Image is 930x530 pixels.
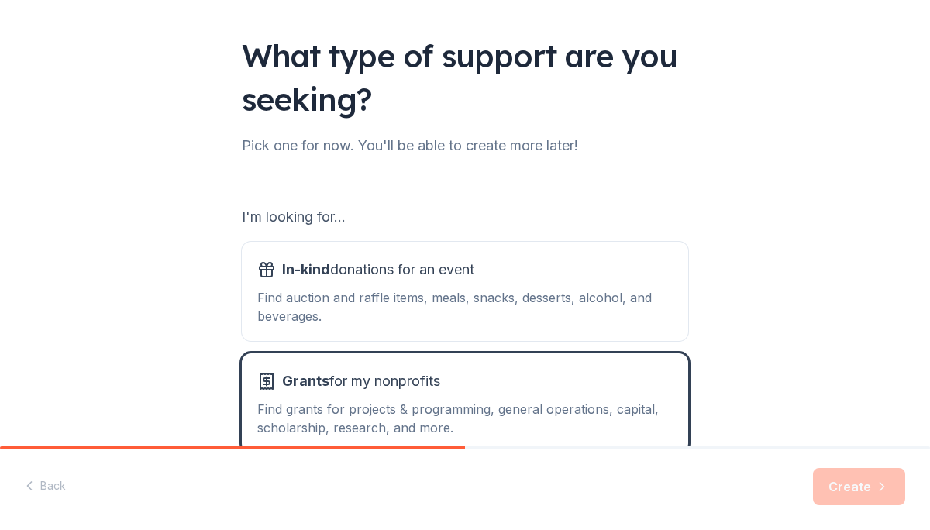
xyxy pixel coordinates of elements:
[257,400,673,437] div: Find grants for projects & programming, general operations, capital, scholarship, research, and m...
[282,373,329,389] span: Grants
[242,353,688,453] button: Grantsfor my nonprofitsFind grants for projects & programming, general operations, capital, schol...
[242,133,688,158] div: Pick one for now. You'll be able to create more later!
[282,369,440,394] span: for my nonprofits
[282,261,330,277] span: In-kind
[242,242,688,341] button: In-kinddonations for an eventFind auction and raffle items, meals, snacks, desserts, alcohol, and...
[282,257,474,282] span: donations for an event
[257,288,673,325] div: Find auction and raffle items, meals, snacks, desserts, alcohol, and beverages.
[242,205,688,229] div: I'm looking for...
[242,34,688,121] div: What type of support are you seeking?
